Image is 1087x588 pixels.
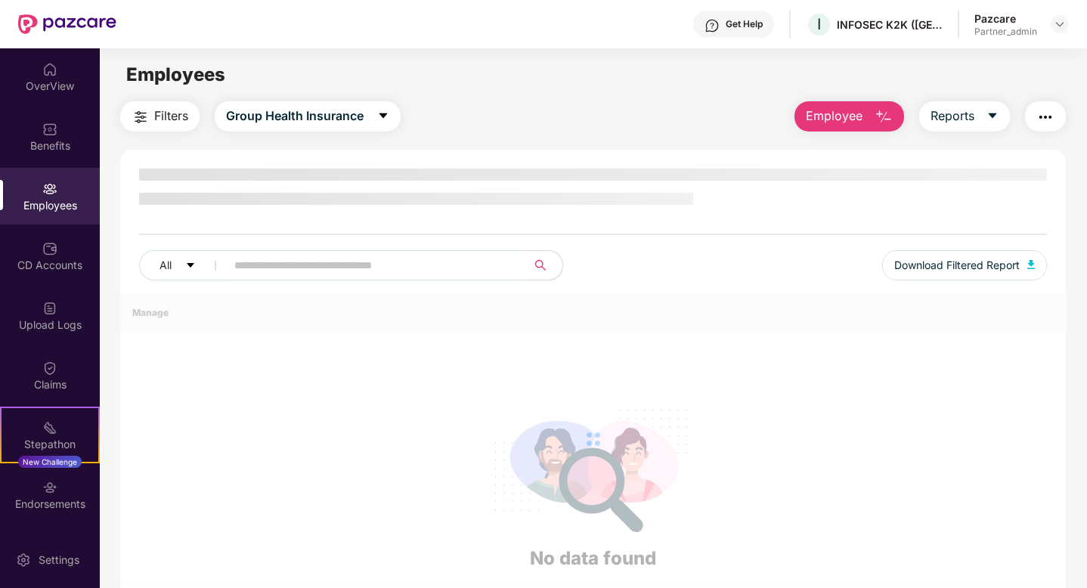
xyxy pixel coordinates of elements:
[18,456,82,468] div: New Challenge
[42,420,57,435] img: svg+xml;base64,PHN2ZyB4bWxucz0iaHR0cDovL3d3dy53My5vcmcvMjAwMC9zdmciIHdpZHRoPSIyMSIgaGVpZ2h0PSIyMC...
[16,552,31,568] img: svg+xml;base64,PHN2ZyBpZD0iU2V0dGluZy0yMHgyMCIgeG1sbnM9Imh0dHA6Ly93d3cudzMub3JnLzIwMDAvc3ZnIiB3aW...
[42,480,57,495] img: svg+xml;base64,PHN2ZyBpZD0iRW5kb3JzZW1lbnRzIiB4bWxucz0iaHR0cDovL3d3dy53My5vcmcvMjAwMC9zdmciIHdpZH...
[794,101,904,132] button: Employee
[120,101,200,132] button: Filters
[705,18,720,33] img: svg+xml;base64,PHN2ZyBpZD0iSGVscC0zMngzMiIgeG1sbnM9Imh0dHA6Ly93d3cudzMub3JnLzIwMDAvc3ZnIiB3aWR0aD...
[525,250,563,280] button: search
[132,108,150,126] img: svg+xml;base64,PHN2ZyB4bWxucz0iaHR0cDovL3d3dy53My5vcmcvMjAwMC9zdmciIHdpZHRoPSIyNCIgaGVpZ2h0PSIyNC...
[817,15,821,33] span: I
[126,63,225,85] span: Employees
[875,108,893,126] img: svg+xml;base64,PHN2ZyB4bWxucz0iaHR0cDovL3d3dy53My5vcmcvMjAwMC9zdmciIHhtbG5zOnhsaW5rPSJodHRwOi8vd3...
[159,257,172,274] span: All
[837,17,943,32] div: INFOSEC K2K ([GEOGRAPHIC_DATA]) PRIVATE LIMITED
[525,259,555,271] span: search
[919,101,1010,132] button: Reportscaret-down
[154,107,188,125] span: Filters
[974,26,1037,38] div: Partner_admin
[42,122,57,137] img: svg+xml;base64,PHN2ZyBpZD0iQmVuZWZpdHMiIHhtbG5zPSJodHRwOi8vd3d3LnczLm9yZy8yMDAwL3N2ZyIgd2lkdGg9Ij...
[894,257,1020,274] span: Download Filtered Report
[726,18,763,30] div: Get Help
[1027,260,1035,269] img: svg+xml;base64,PHN2ZyB4bWxucz0iaHR0cDovL3d3dy53My5vcmcvMjAwMC9zdmciIHhtbG5zOnhsaW5rPSJodHRwOi8vd3...
[42,361,57,376] img: svg+xml;base64,PHN2ZyBpZD0iQ2xhaW0iIHhtbG5zPSJodHRwOi8vd3d3LnczLm9yZy8yMDAwL3N2ZyIgd2lkdGg9IjIwIi...
[139,250,231,280] button: Allcaret-down
[377,110,389,123] span: caret-down
[42,301,57,316] img: svg+xml;base64,PHN2ZyBpZD0iVXBsb2FkX0xvZ3MiIGRhdGEtbmFtZT0iVXBsb2FkIExvZ3MiIHhtbG5zPSJodHRwOi8vd3...
[18,14,116,34] img: New Pazcare Logo
[215,101,401,132] button: Group Health Insurancecaret-down
[974,11,1037,26] div: Pazcare
[226,107,364,125] span: Group Health Insurance
[2,437,98,452] div: Stepathon
[1036,108,1054,126] img: svg+xml;base64,PHN2ZyB4bWxucz0iaHR0cDovL3d3dy53My5vcmcvMjAwMC9zdmciIHdpZHRoPSIyNCIgaGVpZ2h0PSIyNC...
[34,552,84,568] div: Settings
[42,181,57,197] img: svg+xml;base64,PHN2ZyBpZD0iRW1wbG95ZWVzIiB4bWxucz0iaHR0cDovL3d3dy53My5vcmcvMjAwMC9zdmciIHdpZHRoPS...
[986,110,999,123] span: caret-down
[42,62,57,77] img: svg+xml;base64,PHN2ZyBpZD0iSG9tZSIgeG1sbnM9Imh0dHA6Ly93d3cudzMub3JnLzIwMDAvc3ZnIiB3aWR0aD0iMjAiIG...
[42,241,57,256] img: svg+xml;base64,PHN2ZyBpZD0iQ0RfQWNjb3VudHMiIGRhdGEtbmFtZT0iQ0QgQWNjb3VudHMiIHhtbG5zPSJodHRwOi8vd3...
[185,260,196,272] span: caret-down
[882,250,1047,280] button: Download Filtered Report
[1054,18,1066,30] img: svg+xml;base64,PHN2ZyBpZD0iRHJvcGRvd24tMzJ4MzIiIHhtbG5zPSJodHRwOi8vd3d3LnczLm9yZy8yMDAwL3N2ZyIgd2...
[806,107,862,125] span: Employee
[931,107,974,125] span: Reports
